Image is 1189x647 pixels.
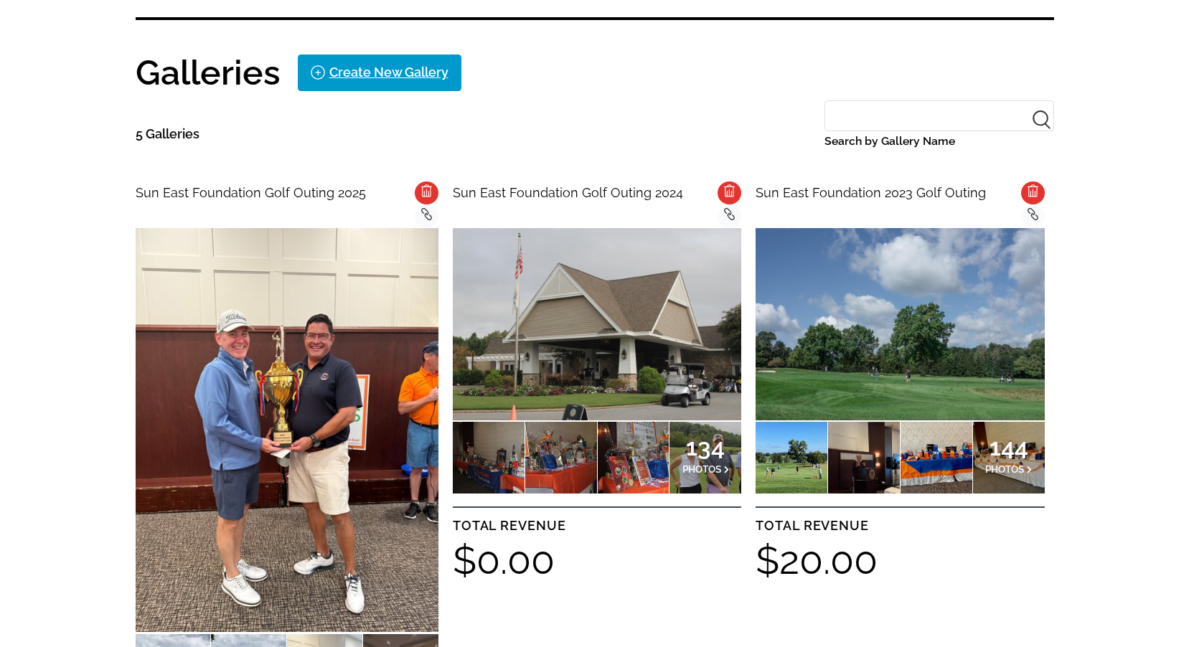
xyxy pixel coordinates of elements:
[756,185,986,200] span: Sun East Foundation 2023 Golf Outing
[136,228,438,632] img: 221690
[453,228,741,420] img: 125518
[453,185,683,200] span: Sun East Foundation Golf Outing 2024
[329,61,448,84] div: Create New Gallery
[985,443,1033,451] span: 144
[453,541,741,580] h2: $0.00
[298,55,461,90] a: Create New Gallery
[756,514,1044,537] p: TOTAL REVENUE
[136,126,199,141] span: 5 Galleries
[136,185,366,200] span: Sun East Foundation Golf Outing 2025
[756,541,1044,580] h2: $20.00
[756,181,1044,580] a: Sun East Foundation 2023 Golf Outing144PHOTOSTOTAL REVENUE$20.00
[682,443,730,451] span: 134
[136,55,281,90] h1: Galleries
[453,514,741,537] p: TOTAL REVENUE
[756,228,1044,420] img: 93483
[985,463,1024,475] span: PHOTOS
[682,463,721,475] span: PHOTOS
[824,131,1054,151] label: Search by Gallery Name
[453,181,741,580] a: Sun East Foundation Golf Outing 2024134PHOTOSTOTAL REVENUE$0.00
